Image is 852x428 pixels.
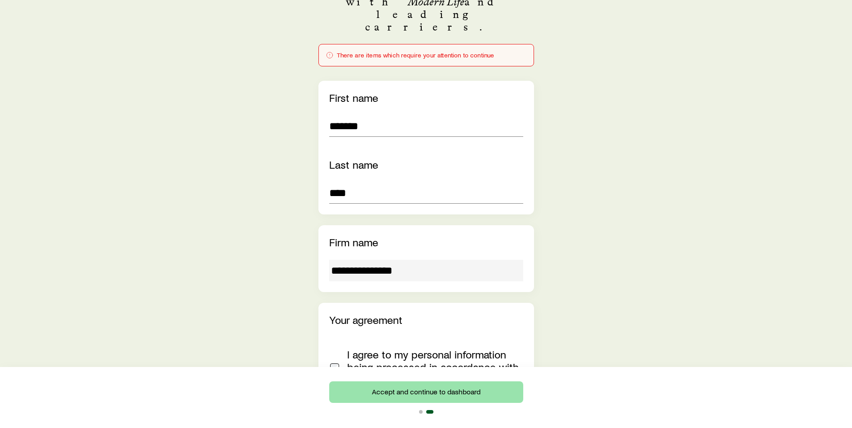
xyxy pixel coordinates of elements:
label: Your agreement [329,313,402,326]
span: I agree to my personal information being processed in accordance with the [347,348,519,386]
div: There are items which require your attention to continue [326,52,526,59]
label: Last name [329,158,378,171]
label: Firm name [329,236,378,249]
button: Accept and continue to dashboard [329,381,523,403]
label: First name [329,91,378,104]
input: I agree to my personal information being processed in accordance with the Modern Life Privacy Policy [330,363,339,372]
